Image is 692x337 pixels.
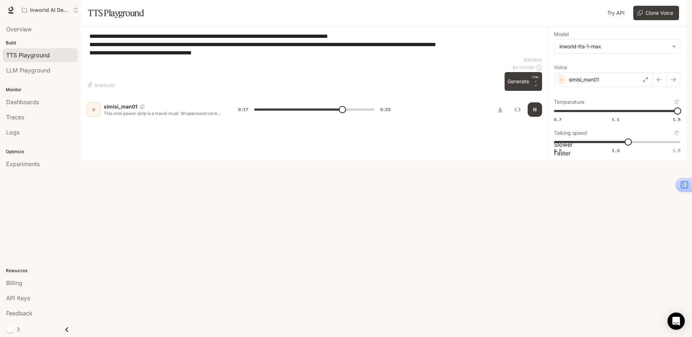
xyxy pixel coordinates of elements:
button: GenerateCTRL +⏎ [505,72,542,91]
span: 0.7 [554,116,562,123]
h1: TTS Playground [88,6,144,20]
button: Reset to default [673,98,680,106]
p: Temperature [554,99,584,105]
div: Open Intercom Messenger [667,312,685,330]
button: Shortcuts [86,79,117,91]
button: Reset to default [673,129,680,137]
span: 1.1 [612,116,620,123]
p: Voice [554,65,567,70]
p: Faster [554,149,680,158]
p: simisi_man01 [569,76,599,83]
p: ⏎ [532,75,539,88]
button: Open workspace menu [19,3,81,17]
span: 1.5 [673,116,680,123]
p: Slower [554,140,680,149]
button: Download audio [493,102,507,117]
button: Inspect [510,102,525,117]
p: Inworld AI Demos [30,7,70,13]
p: 319 / 1000 [523,57,542,63]
div: inworld-tts-1-max [559,43,669,50]
button: Clone Voice [633,6,679,20]
div: D [88,104,99,115]
p: Talking speed [554,130,587,136]
a: Try API [604,6,627,20]
button: Copy Voice ID [137,105,147,109]
p: CTRL + [532,75,539,84]
p: Model [554,32,569,37]
p: $ 0.003190 [513,65,535,71]
div: inworld-tts-1-max [554,40,680,53]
